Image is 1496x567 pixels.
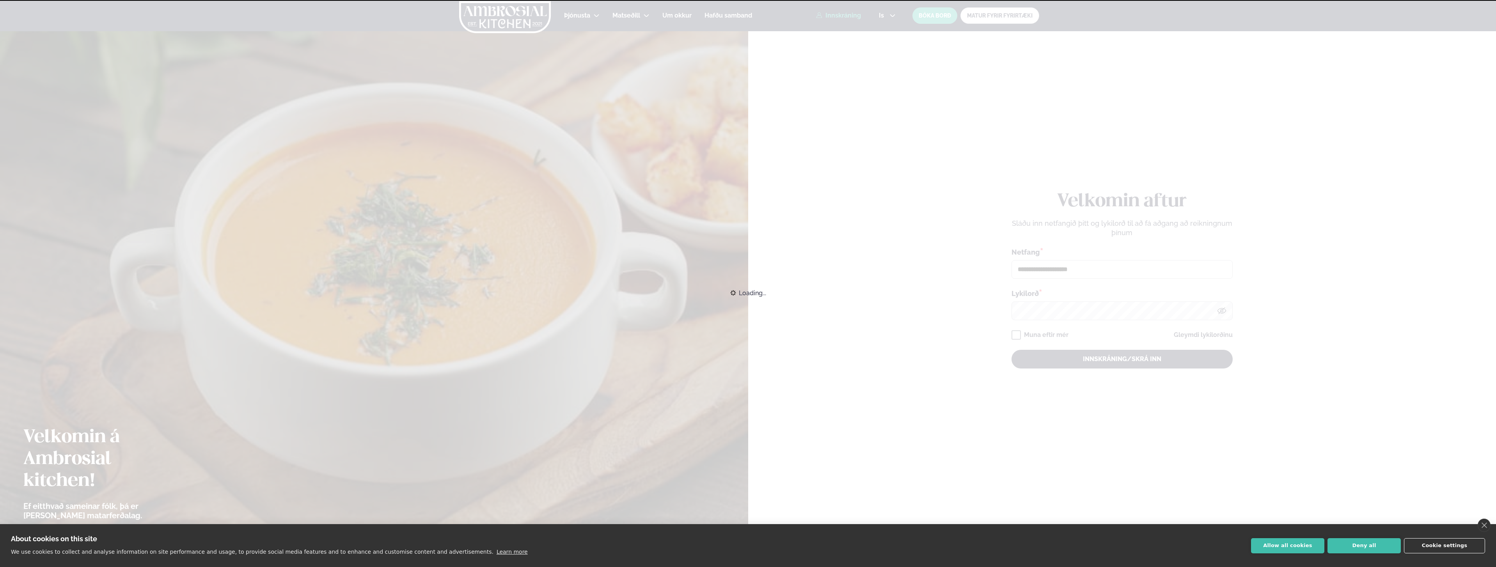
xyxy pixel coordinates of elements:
p: We use cookies to collect and analyse information on site performance and usage, to provide socia... [11,549,493,555]
button: Cookie settings [1404,538,1485,553]
button: Allow all cookies [1251,538,1324,553]
a: Learn more [497,549,528,555]
span: Loading... [739,284,766,301]
a: close [1478,519,1491,532]
strong: About cookies on this site [11,535,97,543]
button: Deny all [1327,538,1401,553]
